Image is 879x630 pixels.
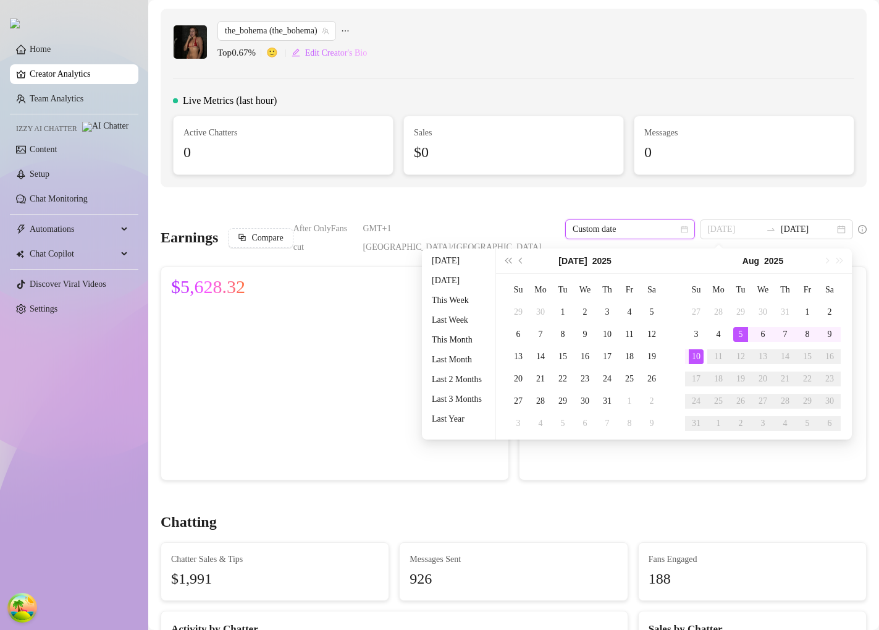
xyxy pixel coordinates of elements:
[555,394,570,409] div: 29
[774,279,796,301] th: Th
[733,394,748,409] div: 26
[707,412,730,435] td: 2025-09-01
[742,249,759,273] button: Choose a month
[596,390,618,412] td: 2025-07-31
[511,305,526,320] div: 29
[778,327,793,342] div: 7
[600,305,615,320] div: 3
[596,368,618,390] td: 2025-07-24
[183,141,383,164] div: 0
[573,220,688,239] span: Custom date
[555,372,570,386] div: 22
[10,19,20,28] img: logo.svg
[685,368,707,390] td: 2025-08-17
[501,249,515,273] button: Last year (Control + left)
[183,126,383,140] span: Active Chatters
[552,301,574,323] td: 2025-07-01
[592,249,612,273] button: Choose a year
[689,416,704,431] div: 31
[533,372,548,386] div: 21
[30,64,128,84] a: Creator Analytics
[251,233,283,243] span: Compare
[644,394,659,409] div: 2
[711,416,726,431] div: 1
[752,323,774,346] td: 2025-08-06
[533,416,548,431] div: 4
[755,416,770,431] div: 3
[574,323,596,346] td: 2025-07-09
[774,323,796,346] td: 2025-08-07
[618,279,641,301] th: Fr
[641,412,663,435] td: 2025-08-09
[774,301,796,323] td: 2025-07-31
[574,279,596,301] th: We
[641,279,663,301] th: Sa
[644,126,844,140] span: Messages
[183,93,277,108] span: Live Metrics (last hour)
[641,301,663,323] td: 2025-07-05
[764,249,783,273] button: Choose a year
[578,305,592,320] div: 2
[644,305,659,320] div: 5
[30,244,117,264] span: Chat Copilot
[238,233,246,242] span: block
[730,346,752,368] td: 2025-08-12
[427,412,490,427] li: Last Year
[622,327,637,342] div: 11
[511,372,526,386] div: 20
[414,126,613,140] span: Sales
[707,279,730,301] th: Mo
[427,253,490,268] li: [DATE]
[507,390,529,412] td: 2025-07-27
[689,394,704,409] div: 24
[796,323,818,346] td: 2025-08-08
[818,390,841,412] td: 2025-08-30
[752,279,774,301] th: We
[711,372,726,386] div: 18
[681,226,688,233] span: calendar
[596,279,618,301] th: Th
[600,327,615,342] div: 10
[600,416,615,431] div: 7
[555,349,570,364] div: 15
[755,372,770,386] div: 20
[752,346,774,368] td: 2025-08-13
[689,305,704,320] div: 27
[410,568,617,591] div: 926
[796,412,818,435] td: 2025-09-05
[410,553,617,566] span: Messages Sent
[711,305,726,320] div: 28
[533,394,548,409] div: 28
[30,279,106,289] a: Discover Viral Videos
[818,368,841,390] td: 2025-08-23
[707,368,730,390] td: 2025-08-18
[600,372,615,386] div: 24
[225,22,329,40] span: the_bohema (the_bohema)
[555,305,570,320] div: 1
[822,416,837,431] div: 6
[818,323,841,346] td: 2025-08-09
[800,416,815,431] div: 5
[578,372,592,386] div: 23
[730,390,752,412] td: 2025-08-26
[707,301,730,323] td: 2025-07-28
[778,305,793,320] div: 31
[555,416,570,431] div: 5
[707,390,730,412] td: 2025-08-25
[644,416,659,431] div: 9
[30,194,88,203] a: Chat Monitoring
[707,223,761,236] input: Start date
[822,305,837,320] div: 2
[755,349,770,364] div: 13
[414,141,613,164] div: $0
[574,390,596,412] td: 2025-07-30
[641,323,663,346] td: 2025-07-12
[818,279,841,301] th: Sa
[30,145,57,154] a: Content
[778,372,793,386] div: 21
[755,305,770,320] div: 30
[511,327,526,342] div: 6
[644,349,659,364] div: 19
[733,416,748,431] div: 2
[618,346,641,368] td: 2025-07-18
